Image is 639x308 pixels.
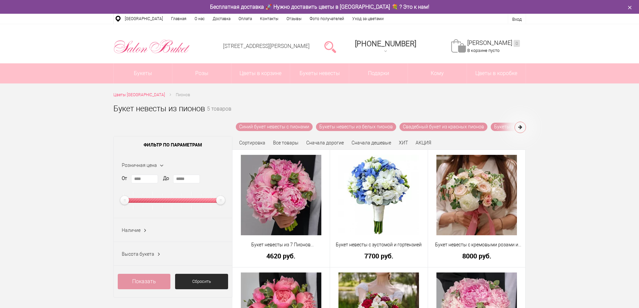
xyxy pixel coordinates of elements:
a: Цветы в корзине [231,63,290,83]
a: Главная [167,14,191,24]
a: Букеты невесты [290,63,349,83]
a: Показать [118,274,171,289]
a: Сначала дорогие [306,140,344,145]
a: 8000 руб. [432,252,521,259]
span: В корзине пусто [467,48,499,53]
span: Пионов [176,93,190,97]
a: Уход за цветами [348,14,388,24]
a: Синий букет невесты с пионами [236,123,313,131]
a: Доставка [209,14,234,24]
a: АКЦИЯ [416,140,431,145]
img: Букет невесты с кремовыми розами и пионами [436,155,517,235]
a: Цветы [GEOGRAPHIC_DATA] [113,91,165,99]
a: ХИТ [399,140,408,145]
a: Отзывы [282,14,306,24]
a: Подарки [349,63,408,83]
a: 7700 руб. [334,252,423,259]
a: Сначала дешевые [352,140,391,145]
label: До [163,175,169,182]
ins: 0 [514,40,520,47]
img: Цветы Нижний Новгород [113,38,190,55]
a: [STREET_ADDRESS][PERSON_NAME] [223,43,310,49]
span: [PHONE_NUMBER] [355,40,416,48]
a: Вход [512,17,522,22]
a: Букеты невесты из белых пионов [316,123,396,131]
a: Букет невесты из 7 Пионов [PERSON_NAME] [237,241,326,248]
a: Розы [172,63,231,83]
span: Наличие [122,228,141,233]
a: [GEOGRAPHIC_DATA] [121,14,167,24]
label: От [122,175,127,182]
a: 4620 руб. [237,252,326,259]
a: Букеты невесты из бежевых пионов [491,123,577,131]
a: Контакты [256,14,282,24]
small: 5 товаров [207,107,231,123]
span: Кому [408,63,467,83]
a: Все товары [273,140,299,145]
span: Сортировка [239,140,265,145]
h1: Букет невесты из пионов [113,103,205,115]
a: Цветы в коробке [467,63,526,83]
a: Букеты [114,63,172,83]
a: [PHONE_NUMBER] [351,37,420,56]
a: Букет невесты с кремовыми розами и пионами [432,241,521,248]
span: Цветы [GEOGRAPHIC_DATA] [113,93,165,97]
img: Букет невесты из 7 Пионов Сара Бернар [241,155,321,235]
a: Свадебный букет из красных пионов [400,123,487,131]
a: [PERSON_NAME] [467,39,520,47]
img: Букет невесты с эустомой и гортензией [338,155,419,235]
a: Букет невесты с эустомой и гортензией [334,241,423,248]
div: Бесплатная доставка 🚀 Нужно доставить цветы в [GEOGRAPHIC_DATA] 💐 ? Это к нам! [108,3,531,10]
a: Фото получателей [306,14,348,24]
span: Фильтр по параметрам [114,136,232,153]
span: Высота букета [122,251,154,257]
a: Сбросить [175,274,228,289]
span: Розничная цена [122,163,157,168]
a: О нас [191,14,209,24]
a: Оплата [234,14,256,24]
